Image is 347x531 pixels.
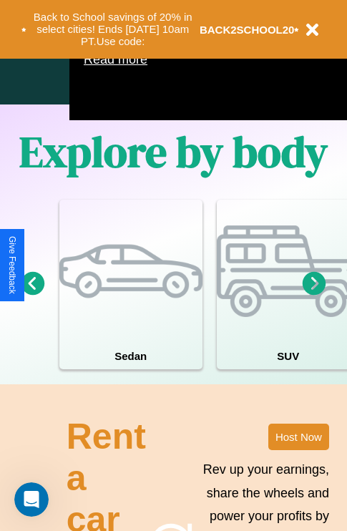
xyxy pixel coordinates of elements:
h4: Sedan [59,343,202,369]
iframe: Intercom live chat [14,482,49,517]
div: Give Feedback [7,236,17,294]
button: Back to School savings of 20% in select cities! Ends [DATE] 10am PT.Use code: [26,7,200,52]
button: Host Now [268,424,329,450]
h1: Explore by body [19,122,328,181]
b: BACK2SCHOOL20 [200,24,295,36]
